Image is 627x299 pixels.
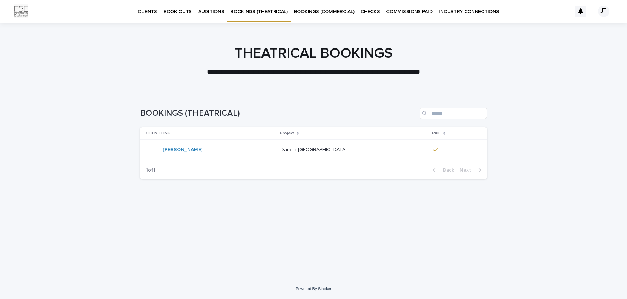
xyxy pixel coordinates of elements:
[146,130,170,137] p: CLIENT LINK
[163,147,202,153] a: [PERSON_NAME]
[457,167,487,173] button: Next
[140,162,161,179] p: 1 of 1
[439,168,454,173] span: Back
[420,108,487,119] input: Search
[140,108,417,119] h1: BOOKINGS (THEATRICAL)
[295,287,331,291] a: Powered By Stacker
[427,167,457,173] button: Back
[14,4,28,18] img: Km9EesSdRbS9ajqhBzyo
[432,130,442,137] p: PAID
[460,168,475,173] span: Next
[140,45,487,62] h1: THEATRICAL BOOKINGS
[281,145,348,153] p: Dark In [GEOGRAPHIC_DATA]
[280,130,295,137] p: Project
[598,6,609,17] div: JT
[140,140,487,160] tr: [PERSON_NAME] Dark In [GEOGRAPHIC_DATA]Dark In [GEOGRAPHIC_DATA]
